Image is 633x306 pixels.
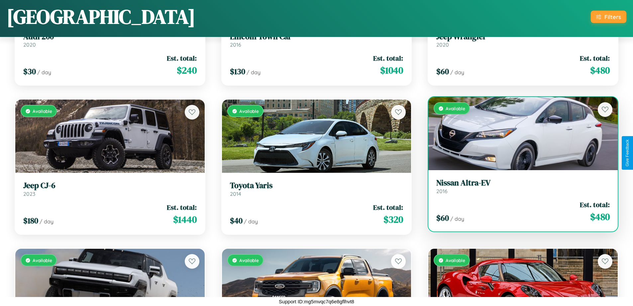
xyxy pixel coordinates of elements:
a: Jeep CJ-62023 [23,181,197,197]
p: Support ID: mg5mvqc7q6e8gflhvt8 [279,297,354,306]
a: Toyota Yaris2014 [230,181,403,197]
span: $ 60 [436,212,449,223]
span: Available [239,257,259,263]
span: Available [33,108,52,114]
span: Est. total: [580,53,610,63]
span: / day [244,218,258,225]
span: Est. total: [580,200,610,209]
span: $ 1040 [380,64,403,77]
span: $ 30 [23,66,36,77]
span: $ 60 [436,66,449,77]
span: Est. total: [167,53,197,63]
span: Est. total: [373,53,403,63]
h3: Jeep CJ-6 [23,181,197,190]
div: Filters [604,13,621,20]
span: Est. total: [373,202,403,212]
span: $ 40 [230,215,243,226]
span: Available [239,108,259,114]
span: / day [450,69,464,76]
span: Est. total: [167,202,197,212]
span: 2020 [436,41,449,48]
span: $ 320 [383,213,403,226]
span: / day [450,215,464,222]
span: $ 240 [177,64,197,77]
button: Filters [591,11,626,23]
span: / day [40,218,53,225]
span: 2016 [230,41,241,48]
a: Jeep Wrangler2020 [436,32,610,48]
span: 2014 [230,190,241,197]
span: $ 180 [23,215,38,226]
h3: Toyota Yaris [230,181,403,190]
span: 2016 [436,188,448,194]
span: $ 480 [590,64,610,77]
span: 2023 [23,190,35,197]
span: Available [33,257,52,263]
div: Give Feedback [625,140,630,166]
span: $ 130 [230,66,245,77]
a: Lincoln Town Car2016 [230,32,403,48]
a: Nissan Altra-EV2016 [436,178,610,194]
h1: [GEOGRAPHIC_DATA] [7,3,195,30]
a: Audi 2002020 [23,32,197,48]
span: / day [37,69,51,76]
span: $ 480 [590,210,610,223]
span: Available [446,106,465,111]
h3: Nissan Altra-EV [436,178,610,188]
span: / day [247,69,261,76]
span: $ 1440 [173,213,197,226]
span: 2020 [23,41,36,48]
span: Available [446,257,465,263]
